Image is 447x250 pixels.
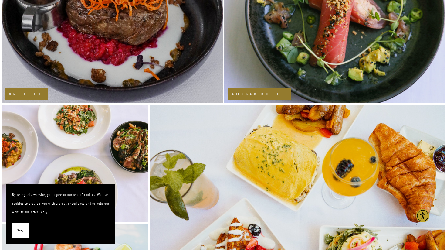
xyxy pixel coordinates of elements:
[12,223,29,238] button: Okay!
[232,92,287,96] h2: AHI CRAB ROLL
[9,92,44,96] h2: 8OZ FILET
[6,184,115,244] section: Cookie banner
[12,190,109,217] p: By using this website, you agree to our use of cookies. We use cookies to provide you with a grea...
[416,209,429,222] div: Accessibility Menu
[17,226,24,235] span: Okay!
